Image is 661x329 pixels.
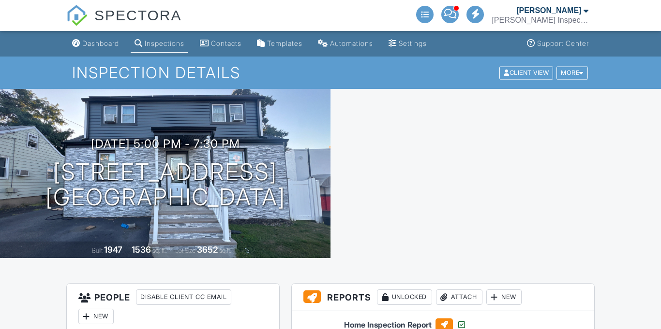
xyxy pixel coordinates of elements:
a: SPECTORA [66,14,182,32]
a: Client View [498,69,556,76]
div: 1947 [104,244,122,255]
div: Unlocked [377,289,432,305]
span: SPECTORA [94,5,182,25]
div: Templates [267,39,302,47]
a: Settings [385,35,431,53]
span: Lot Size [175,247,195,254]
div: Dashboard [82,39,119,47]
div: Disable Client CC Email [136,289,231,305]
div: New [78,309,114,324]
span: sq. ft. [152,247,166,254]
a: Contacts [196,35,245,53]
img: The Best Home Inspection Software - Spectora [66,5,88,26]
span: Built [92,247,103,254]
a: Dashboard [68,35,123,53]
div: New [486,289,522,305]
div: Ackerman Inspections & Consulting [492,15,588,25]
div: More [556,66,588,79]
div: Automations [330,39,373,47]
a: Automations (Advanced) [314,35,377,53]
div: Inspections [145,39,184,47]
h1: [STREET_ADDRESS] [GEOGRAPHIC_DATA] [45,159,285,211]
span: sq.ft. [219,247,231,254]
h3: Reports [292,284,594,311]
div: 1536 [132,244,151,255]
a: Support Center [523,35,593,53]
div: [PERSON_NAME] [516,6,581,15]
h3: [DATE] 5:00 pm - 7:30 pm [91,137,240,150]
div: Contacts [211,39,241,47]
div: Settings [399,39,427,47]
h1: Inspection Details [72,64,588,81]
div: Attach [436,289,482,305]
a: Inspections [131,35,188,53]
div: 3652 [197,244,218,255]
div: Support Center [537,39,589,47]
a: Templates [253,35,306,53]
div: Client View [499,66,553,79]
